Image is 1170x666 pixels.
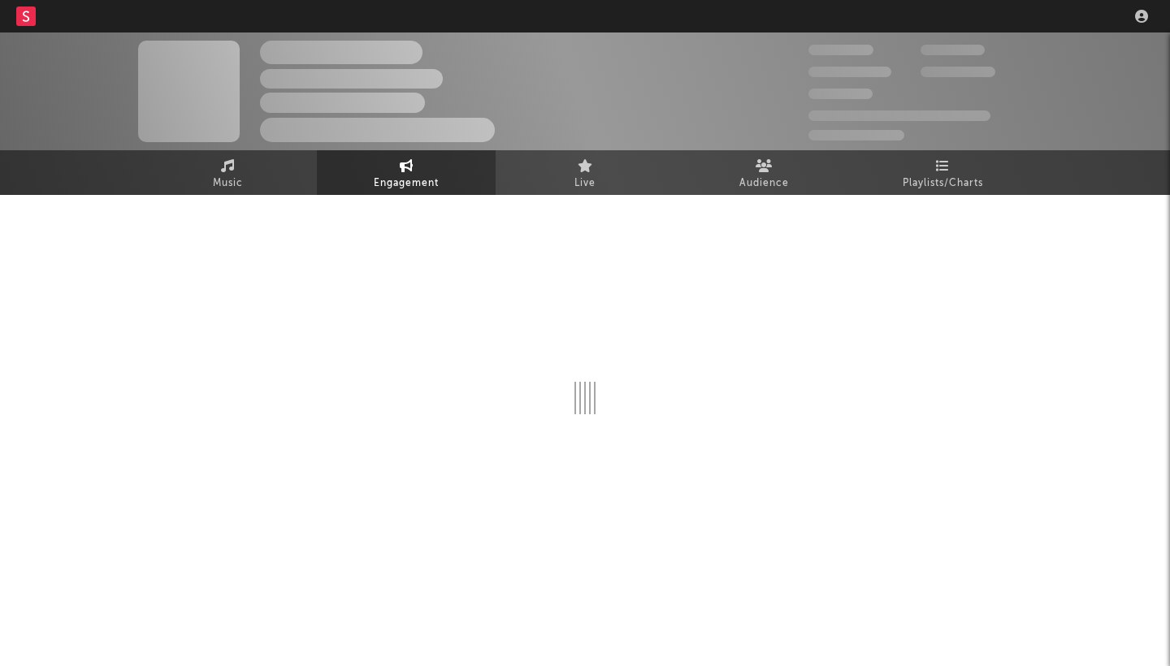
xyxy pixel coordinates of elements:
a: Music [138,150,317,195]
a: Live [496,150,674,195]
a: Engagement [317,150,496,195]
span: Audience [739,174,789,193]
span: 100,000 [921,45,985,55]
a: Playlists/Charts [853,150,1032,195]
span: 50,000,000 Monthly Listeners [808,110,990,121]
span: 50,000,000 [808,67,891,77]
a: Audience [674,150,853,195]
span: Playlists/Charts [903,174,983,193]
span: Live [574,174,596,193]
span: 100,000 [808,89,873,99]
span: 300,000 [808,45,873,55]
span: Music [213,174,243,193]
span: Jump Score: 85.0 [808,130,904,141]
span: 1,000,000 [921,67,995,77]
span: Engagement [374,174,439,193]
